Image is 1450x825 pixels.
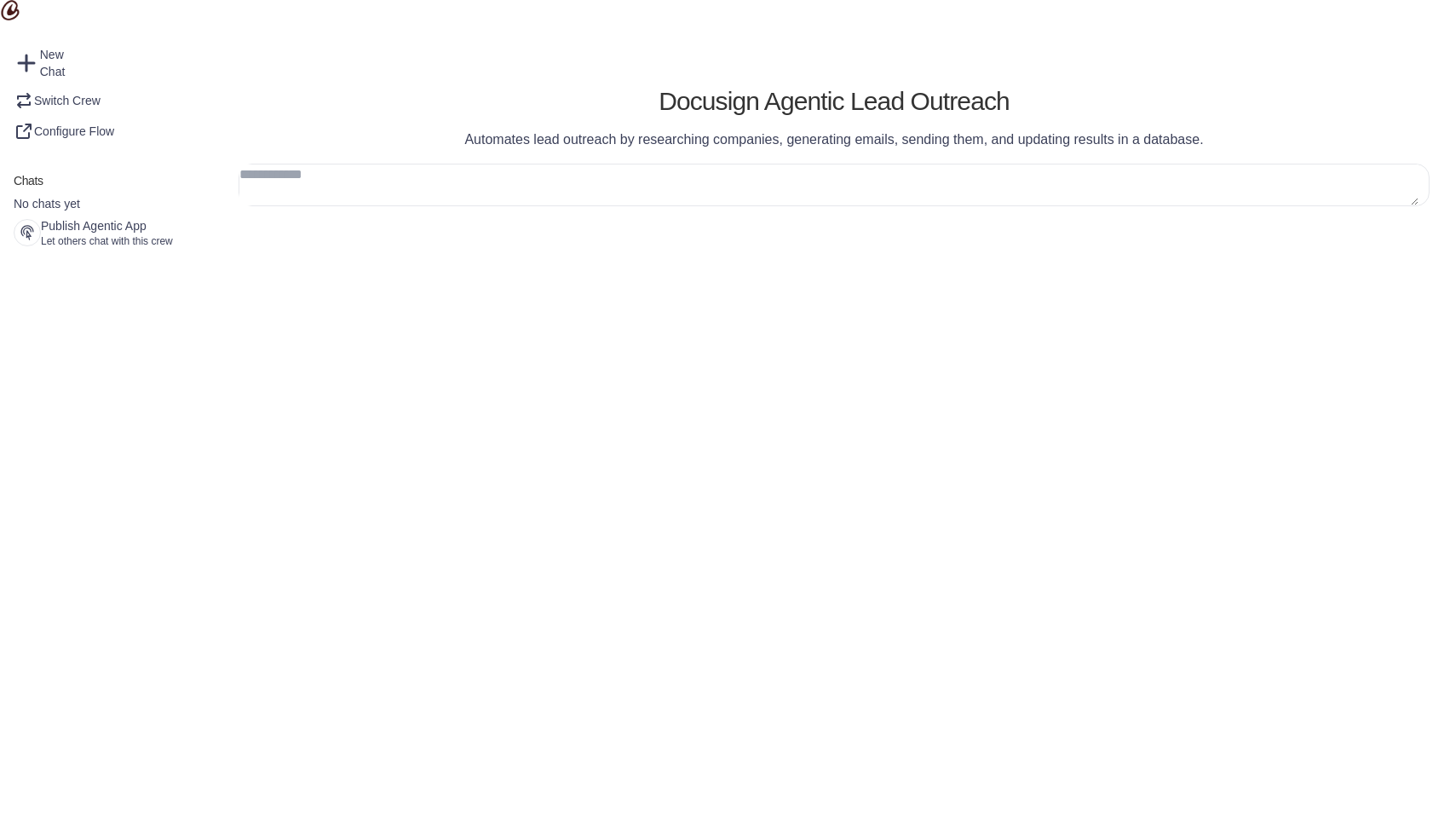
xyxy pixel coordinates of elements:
[41,217,147,234] span: Publish Agentic App
[41,234,173,248] span: Let others chat with this crew
[34,123,114,140] span: Configure Flow
[239,86,1430,117] h1: Docusign Agentic Lead Outreach
[40,46,66,80] span: New Chat
[239,130,1430,150] p: Automates lead outreach by researching companies, generating emails, sending them, and updating r...
[34,92,101,109] span: Switch Crew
